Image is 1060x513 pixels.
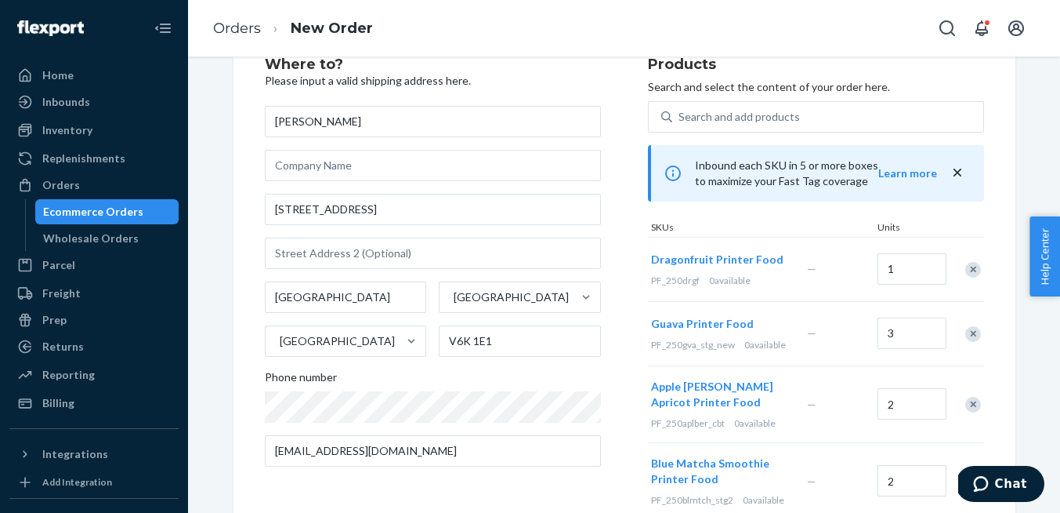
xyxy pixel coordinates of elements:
[651,456,788,487] button: Blue Matcha Smoothie Printer Food
[877,318,946,349] input: Quantity
[42,446,108,462] div: Integrations
[147,13,179,44] button: Close Navigation
[9,281,179,306] a: Freight
[807,262,816,275] span: —
[42,257,75,273] div: Parcel
[42,94,90,110] div: Inbounds
[678,109,800,125] div: Search and add products
[43,204,143,220] div: Ecommerce Orders
[278,333,280,349] input: [GEOGRAPHIC_DATA]
[807,475,816,488] span: —
[877,253,946,285] input: Quantity
[265,57,601,73] h2: Where to?
[9,391,179,416] a: Billing
[807,326,816,340] span: —
[35,199,179,224] a: Ecommerce Orders
[9,307,179,333] a: Prep
[950,165,965,181] button: close
[42,122,92,138] div: Inventory
[648,57,984,73] h2: Products
[651,494,733,506] span: PF_250blmtch_stg2
[213,20,261,37] a: Orders
[9,63,179,88] a: Home
[9,118,179,143] a: Inventory
[1029,216,1060,297] button: Help Center
[42,312,67,328] div: Prep
[280,333,395,349] div: [GEOGRAPHIC_DATA]
[744,339,786,351] span: 0 available
[35,226,179,251] a: Wholesale Orders
[17,20,84,36] img: Flexport logo
[743,494,784,506] span: 0 available
[439,326,601,357] input: ZIP Code
[965,262,981,278] div: Remove Item
[291,20,373,37] a: New Order
[651,317,754,330] span: Guava Printer Food
[452,289,454,305] input: [GEOGRAPHIC_DATA]
[265,435,601,467] input: Email (Only Required for International)
[42,475,112,489] div: Add Integration
[9,173,179,198] a: Orders
[878,166,937,181] button: Learn more
[651,380,773,409] span: Apple [PERSON_NAME] Apricot Printer Food
[648,220,874,237] div: SKUs
[42,395,74,411] div: Billing
[42,151,125,166] div: Replenishments
[454,289,569,305] div: [GEOGRAPHIC_DATA]
[958,466,1044,505] iframe: Opens a widget where you can chat to one of our agents
[9,334,179,359] a: Returns
[877,465,946,497] input: Quantity
[9,89,179,115] a: Inbounds
[265,150,601,181] input: Company Name
[265,282,427,313] input: City
[648,145,984,202] div: Inbound each SKU in 5 or more boxes to maximize your Fast Tag coverage
[651,275,700,286] span: PF_250drgf
[201,5,385,52] ol: breadcrumbs
[734,417,776,429] span: 0 available
[651,417,725,429] span: PF_250aplber_cbt
[651,252,783,267] button: Dragonfruit Printer Food
[42,67,74,83] div: Home
[965,326,981,342] div: Remove Item
[9,146,179,171] a: Replenishments
[1000,13,1032,44] button: Open account menu
[651,339,735,351] span: PF_250gva_stg_new
[43,231,139,246] div: Wholesale Orders
[648,79,984,95] p: Search and select the content of your order here.
[965,397,981,413] div: Remove Item
[9,253,179,278] a: Parcel
[42,286,81,301] div: Freight
[265,369,337,391] span: Phone number
[265,238,601,269] input: Street Address 2 (Optional)
[877,388,946,420] input: Quantity
[874,220,945,237] div: Units
[932,13,963,44] button: Open Search Box
[42,177,80,193] div: Orders
[651,253,783,266] span: Dragonfruit Printer Food
[651,316,754,332] button: Guava Printer Food
[265,194,601,225] input: Street Address
[265,106,601,137] input: First & Last Name
[807,398,816,411] span: —
[709,275,751,286] span: 0 available
[9,442,179,467] button: Integrations
[651,457,769,486] span: Blue Matcha Smoothie Printer Food
[9,362,179,387] a: Reporting
[265,73,601,89] p: Please input a valid shipping address here.
[651,379,788,410] button: Apple [PERSON_NAME] Apricot Printer Food
[966,13,997,44] button: Open notifications
[9,473,179,492] a: Add Integration
[42,339,84,355] div: Returns
[42,367,95,383] div: Reporting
